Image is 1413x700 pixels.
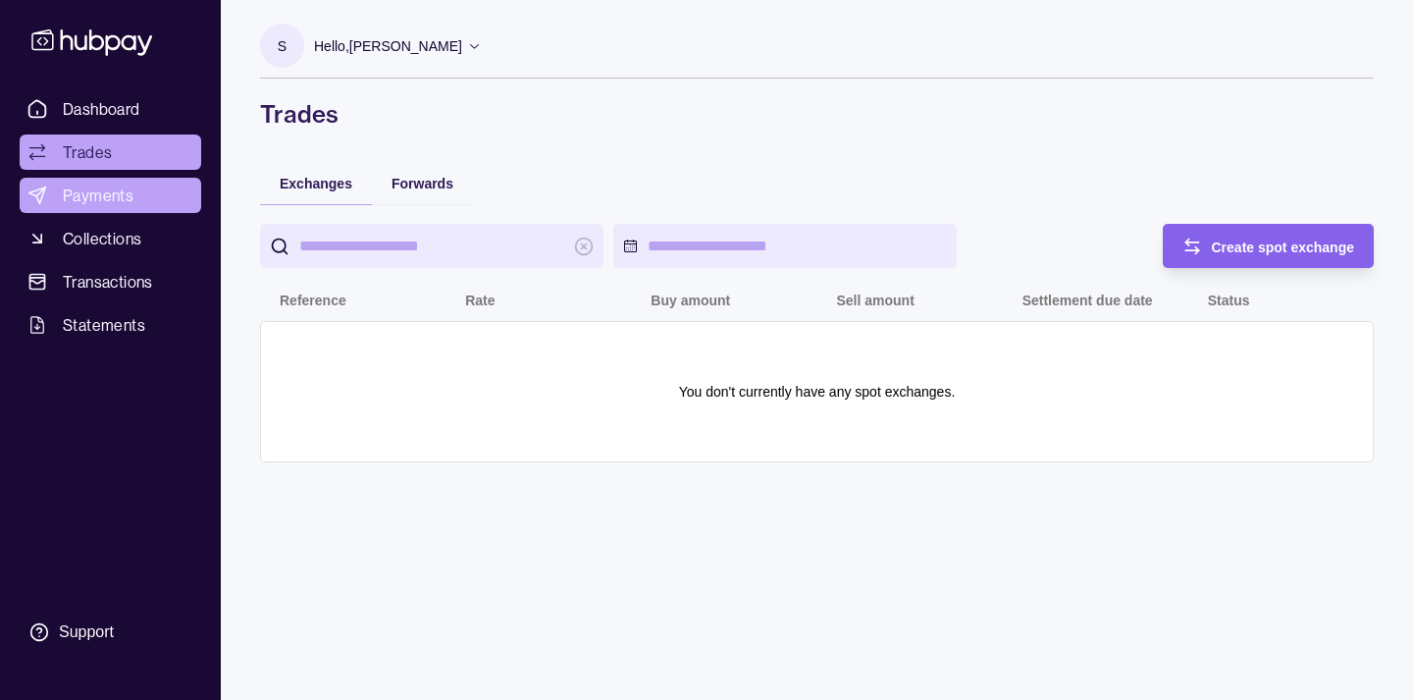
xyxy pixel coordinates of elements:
[20,178,201,213] a: Payments
[20,135,201,170] a: Trades
[1163,224,1375,268] button: Create spot exchange
[20,221,201,256] a: Collections
[20,91,201,127] a: Dashboard
[392,176,453,191] span: Forwards
[260,98,1374,130] h1: Trades
[63,140,112,164] span: Trades
[63,270,153,294] span: Transactions
[20,264,201,299] a: Transactions
[679,381,956,403] p: You don't currently have any spot exchanges.
[1208,293,1250,308] p: Status
[314,35,462,57] p: Hello, [PERSON_NAME]
[63,227,141,250] span: Collections
[299,224,564,268] input: search
[278,35,287,57] p: S
[20,307,201,343] a: Statements
[63,313,145,337] span: Statements
[20,612,201,653] a: Support
[59,621,114,643] div: Support
[63,184,133,207] span: Payments
[1022,293,1153,308] p: Settlement due date
[280,293,346,308] p: Reference
[63,97,140,121] span: Dashboard
[1212,240,1355,255] span: Create spot exchange
[836,293,914,308] p: Sell amount
[465,293,495,308] p: Rate
[651,293,730,308] p: Buy amount
[280,176,352,191] span: Exchanges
